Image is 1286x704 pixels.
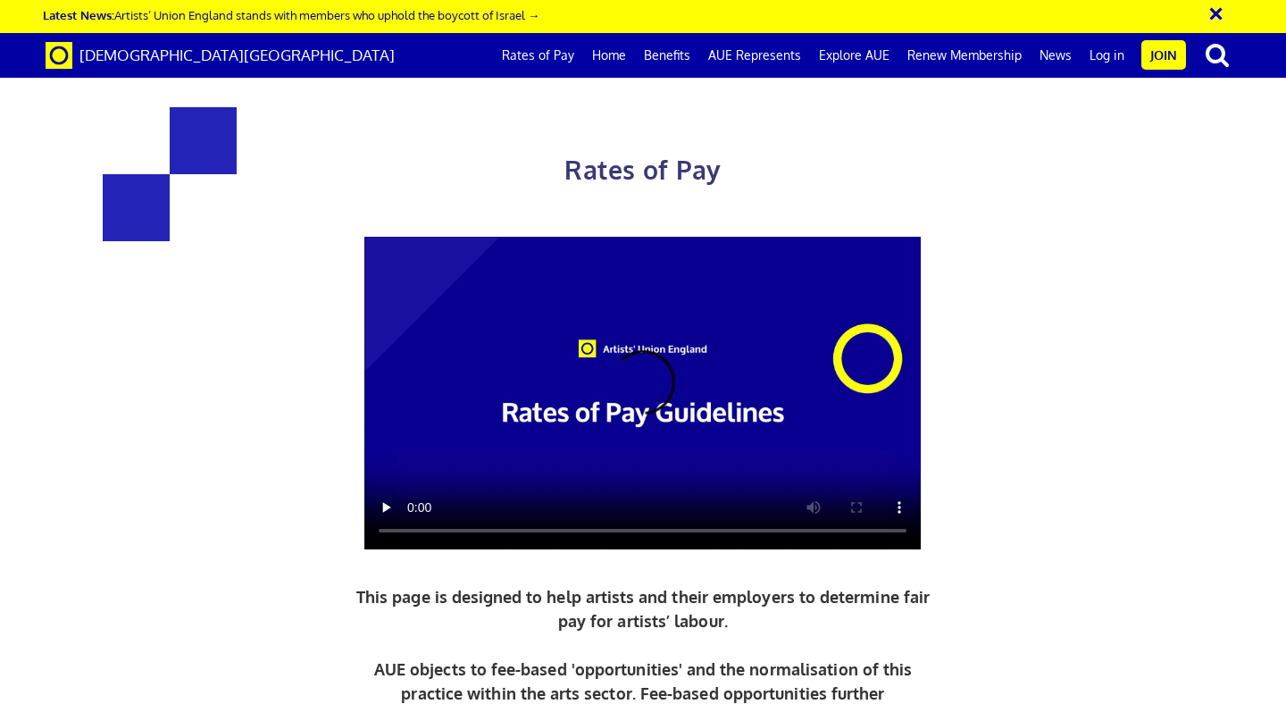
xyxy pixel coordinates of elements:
[1141,40,1186,70] a: Join
[79,46,395,64] span: [DEMOGRAPHIC_DATA][GEOGRAPHIC_DATA]
[43,7,539,22] a: Latest News:Artists’ Union England stands with members who uphold the boycott of Israel →
[32,33,408,78] a: Brand [DEMOGRAPHIC_DATA][GEOGRAPHIC_DATA]
[564,154,721,186] span: Rates of Pay
[699,33,810,78] a: AUE Represents
[583,33,635,78] a: Home
[810,33,898,78] a: Explore AUE
[493,33,583,78] a: Rates of Pay
[1190,36,1245,73] button: search
[1081,33,1133,78] a: Log in
[1031,33,1081,78] a: News
[43,7,114,22] strong: Latest News:
[898,33,1031,78] a: Renew Membership
[635,33,699,78] a: Benefits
